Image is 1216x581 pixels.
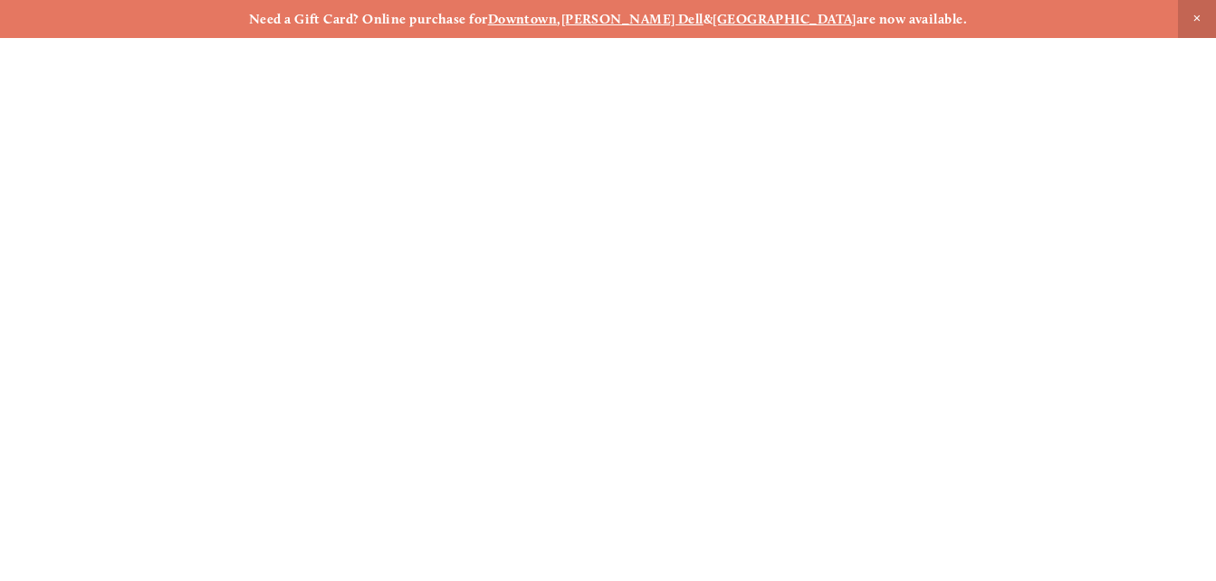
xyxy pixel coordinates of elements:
[488,11,558,27] a: Downtown
[249,11,488,27] strong: Need a Gift Card? Online purchase for
[704,11,713,27] strong: &
[857,11,967,27] strong: are now available.
[557,11,560,27] strong: ,
[561,11,704,27] a: [PERSON_NAME] Dell
[713,11,857,27] a: [GEOGRAPHIC_DATA]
